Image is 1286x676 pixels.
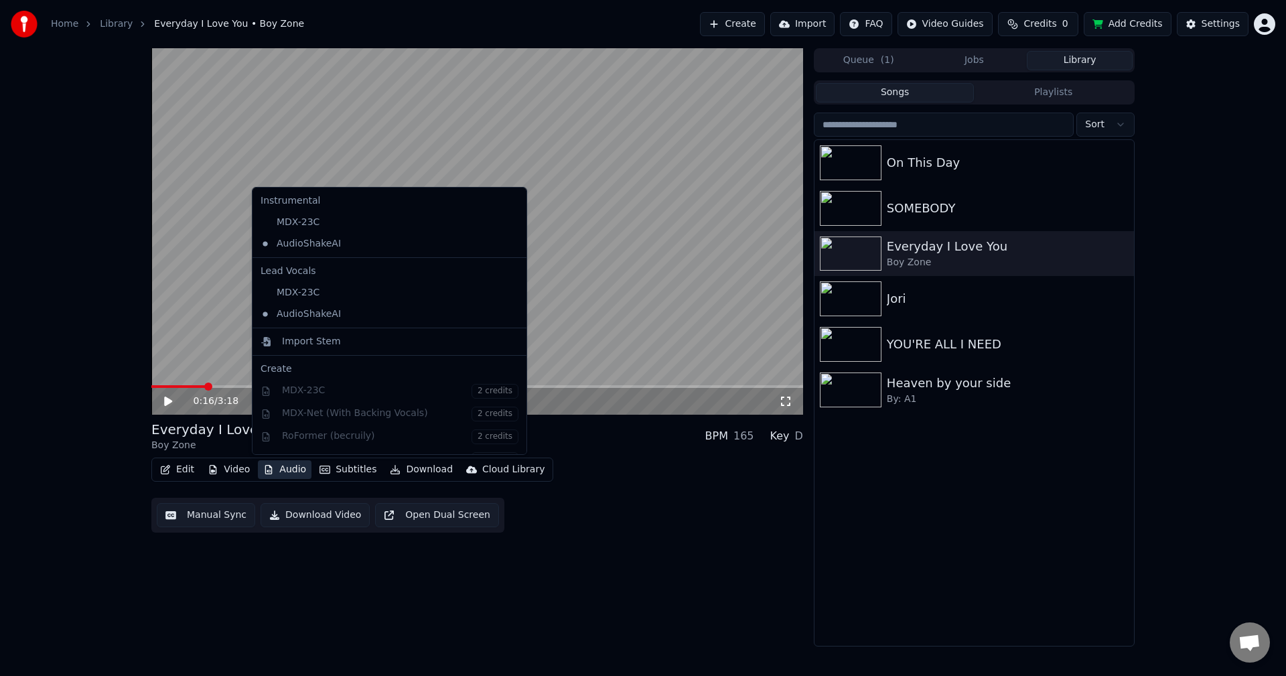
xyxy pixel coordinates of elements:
div: Jori [887,289,1129,308]
a: Open chat [1230,622,1270,663]
div: MDX-23C [255,282,504,303]
div: AudioShakeAI [255,303,504,325]
div: Everyday I Love You [887,237,1129,256]
button: Jobs [922,51,1027,70]
span: Everyday I Love You • Boy Zone [154,17,304,31]
button: Queue [816,51,922,70]
button: Video Guides [898,12,993,36]
div: Instrumental [255,190,524,212]
div: Boy Zone [887,256,1129,269]
div: Settings [1202,17,1240,31]
button: Import [770,12,835,36]
div: D [795,428,803,444]
nav: breadcrumb [51,17,304,31]
button: FAQ [840,12,891,36]
a: Library [100,17,133,31]
button: Library [1027,51,1133,70]
div: Import Stem [282,335,341,348]
div: 165 [733,428,754,444]
div: YOU'RE ALL I NEED [887,335,1129,354]
div: Create [261,362,518,376]
div: Boy Zone [151,439,285,452]
button: Subtitles [314,460,382,479]
div: Heaven by your side [887,374,1129,393]
button: Songs [816,83,975,103]
a: Home [51,17,78,31]
span: Sort [1085,118,1104,131]
div: SOMEBODY [887,199,1129,218]
div: On This Day [887,153,1129,172]
button: Credits0 [998,12,1078,36]
img: youka [11,11,38,38]
div: BPM [705,428,728,444]
button: Download Video [261,503,370,527]
span: ( 1 ) [881,54,894,67]
button: Download [384,460,458,479]
button: Manual Sync [157,503,255,527]
div: / [194,395,226,408]
button: Audio [258,460,311,479]
span: 0:16 [194,395,214,408]
button: Add Credits [1084,12,1171,36]
button: Settings [1177,12,1248,36]
div: Everyday I Love You [151,420,285,439]
button: Edit [155,460,200,479]
div: MDX-23C [255,212,504,233]
button: Open Dual Screen [375,503,499,527]
span: 0 [1062,17,1068,31]
div: AudioShakeAI [255,233,504,255]
button: Playlists [974,83,1133,103]
div: By: A1 [887,393,1129,406]
span: Credits [1023,17,1056,31]
span: 3:18 [218,395,238,408]
div: Lead Vocals [255,261,524,282]
div: Cloud Library [482,463,545,476]
div: Key [770,428,790,444]
button: Create [700,12,765,36]
button: Video [202,460,255,479]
